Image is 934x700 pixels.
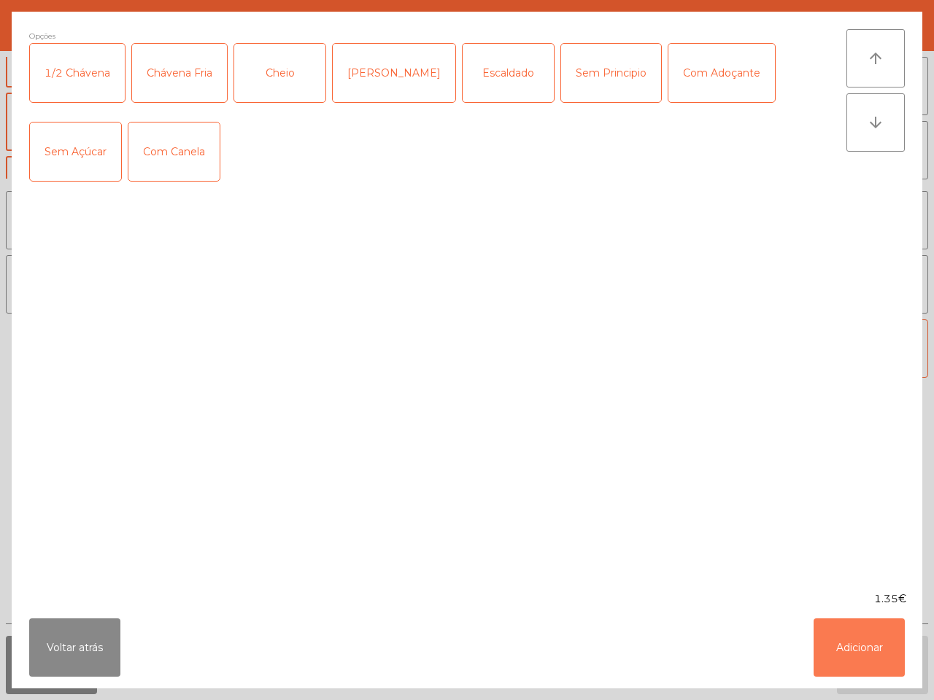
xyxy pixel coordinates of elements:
span: Opções [29,29,55,43]
button: arrow_downward [846,93,905,152]
div: Sem Principio [561,44,661,102]
div: Chávena Fria [132,44,227,102]
button: Adicionar [814,618,905,677]
div: 1/2 Chávena [30,44,125,102]
div: Cheio [234,44,325,102]
i: arrow_downward [867,114,884,131]
i: arrow_upward [867,50,884,67]
div: Escaldado [463,44,554,102]
div: Com Adoçante [668,44,775,102]
div: [PERSON_NAME] [333,44,455,102]
div: Com Canela [128,122,220,181]
button: arrow_upward [846,29,905,87]
div: Sem Açúcar [30,122,121,181]
button: Voltar atrás [29,618,120,677]
div: 1.35€ [12,591,922,607]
